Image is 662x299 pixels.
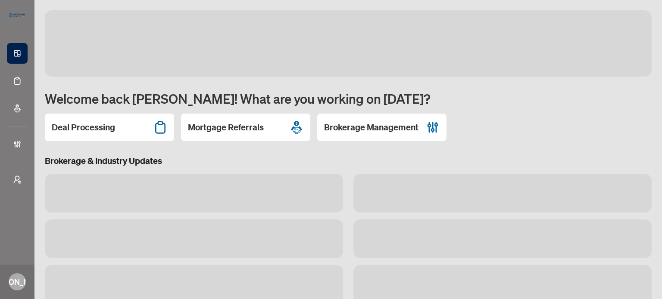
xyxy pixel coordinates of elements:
h2: Deal Processing [52,121,115,133]
img: logo [7,11,28,19]
span: user-switch [13,176,22,184]
h2: Brokerage Management [324,121,418,133]
h3: Brokerage & Industry Updates [45,155,652,167]
h1: Welcome back [PERSON_NAME]! What are you working on [DATE]? [45,90,652,107]
h2: Mortgage Referrals [188,121,264,133]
